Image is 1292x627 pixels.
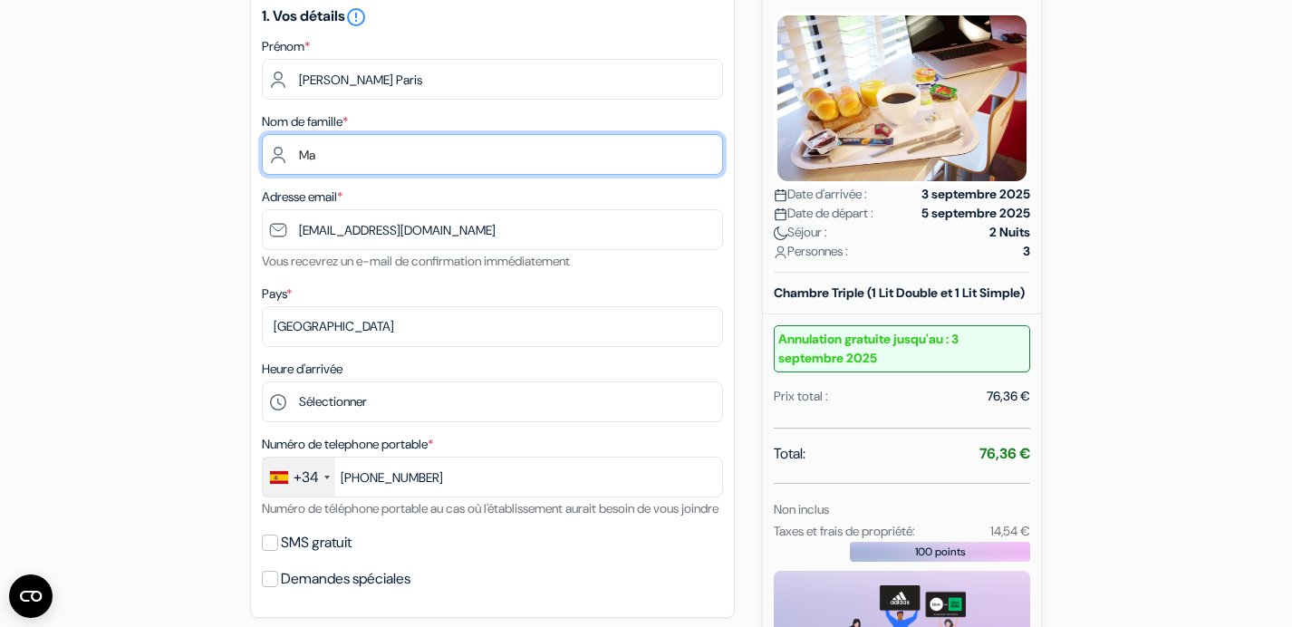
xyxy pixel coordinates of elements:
[281,530,352,555] label: SMS gratuit
[262,435,433,454] label: Numéro de telephone portable
[262,134,723,175] input: Entrer le nom de famille
[921,204,1030,223] strong: 5 septembre 2025
[987,387,1030,406] div: 76,36 €
[774,207,787,221] img: calendar.svg
[774,443,805,465] span: Total:
[262,360,342,379] label: Heure d'arrivée
[915,544,966,560] span: 100 points
[774,523,915,539] small: Taxes et frais de propriété:
[281,566,410,592] label: Demandes spéciales
[262,253,570,269] small: Vous recevrez un e-mail de confirmation immédiatement
[1023,242,1030,261] strong: 3
[774,204,873,223] span: Date de départ :
[262,59,723,100] input: Entrez votre prénom
[979,444,1030,463] strong: 76,36 €
[294,467,319,488] div: +34
[774,501,829,517] small: Non inclus
[262,500,718,516] small: Numéro de téléphone portable au cas où l'établissement aurait besoin de vous joindre
[9,574,53,618] button: CMP-Widget öffnen
[774,325,1030,372] small: Annulation gratuite jusqu'au : 3 septembre 2025
[921,185,1030,204] strong: 3 septembre 2025
[345,6,367,28] i: error_outline
[989,223,1030,242] strong: 2 Nuits
[262,112,348,131] label: Nom de famille
[774,242,848,261] span: Personnes :
[345,6,367,25] a: error_outline
[774,246,787,259] img: user_icon.svg
[262,188,342,207] label: Adresse email
[774,227,787,240] img: moon.svg
[262,285,292,304] label: Pays
[262,209,723,250] input: Entrer adresse e-mail
[262,37,310,56] label: Prénom
[990,523,1030,539] small: 14,54 €
[774,223,827,242] span: Séjour :
[774,185,867,204] span: Date d'arrivée :
[774,387,828,406] div: Prix total :
[774,285,1025,301] b: Chambre Triple (1 Lit Double et 1 Lit Simple)
[263,458,335,497] div: Spain (España): +34
[262,457,723,497] input: 612 34 56 78
[262,6,723,28] h5: 1. Vos détails
[774,188,787,202] img: calendar.svg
